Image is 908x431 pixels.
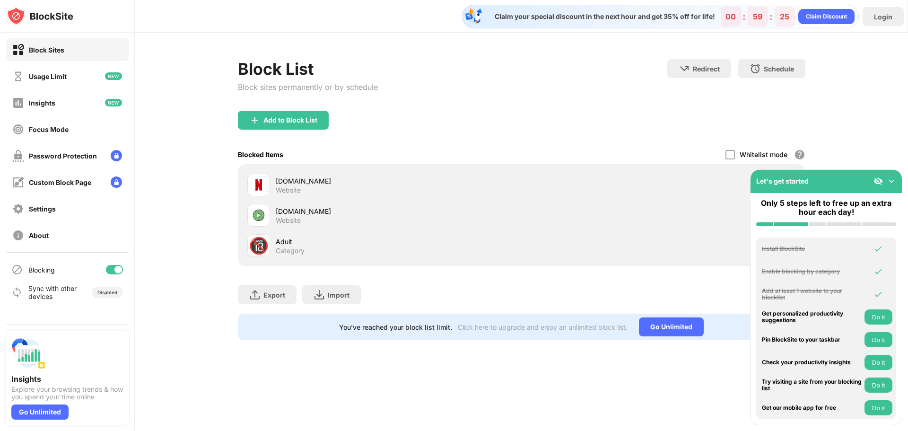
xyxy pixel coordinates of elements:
[276,237,522,246] div: Adult
[762,405,862,411] div: Get our mobile app for free
[768,9,775,24] div: :
[489,12,715,21] div: Claim your special discount in the next hour and get 35% off for life!
[263,116,317,124] div: Add to Block List
[339,323,452,331] div: You’ve reached your block list limit.
[276,176,522,186] div: [DOMAIN_NAME]
[11,386,123,401] div: Explore your browsing trends & how you spend your time online
[12,176,24,188] img: customize-block-page-off.svg
[11,264,23,275] img: blocking-icon.svg
[806,12,847,21] div: Claim Discount
[12,229,24,241] img: about-off.svg
[464,7,483,26] img: specialOfferDiscount.svg
[864,332,892,347] button: Do it
[762,378,862,392] div: Try visiting a site from your blocking list
[740,150,787,158] div: Whitelist mode
[12,123,24,135] img: focus-off.svg
[762,336,862,343] div: Pin BlockSite to your taskbar
[762,268,862,275] div: Enable blocking by category
[97,290,117,295] div: Disabled
[753,12,762,21] div: 59
[12,44,24,56] img: block-on.svg
[873,290,883,299] img: omni-check.svg
[29,99,55,107] div: Insights
[29,152,97,160] div: Password Protection
[887,176,896,186] img: omni-setup-toggle.svg
[12,203,24,215] img: settings-off.svg
[276,216,301,225] div: Website
[253,179,264,191] img: favicons
[12,97,24,109] img: insights-off.svg
[263,291,285,299] div: Export
[693,65,720,73] div: Redirect
[29,178,91,186] div: Custom Block Page
[276,206,522,216] div: [DOMAIN_NAME]
[864,400,892,415] button: Do it
[741,9,748,24] div: :
[762,246,862,252] div: Install BlockSite
[874,13,892,21] div: Login
[762,288,862,301] div: Add at least 1 website to your blocklist
[328,291,349,299] div: Import
[12,70,24,82] img: time-usage-off.svg
[29,231,49,239] div: About
[873,244,883,254] img: omni-check.svg
[28,284,77,300] div: Sync with other devices
[11,287,23,298] img: sync-icon.svg
[756,177,809,185] div: Let's get started
[11,405,69,420] div: Go Unlimited
[29,205,56,213] div: Settings
[29,46,64,54] div: Block Sites
[873,176,883,186] img: eye-not-visible.svg
[111,176,122,188] img: lock-menu.svg
[639,317,704,336] div: Go Unlimited
[864,355,892,370] button: Do it
[764,65,794,73] div: Schedule
[11,374,123,384] div: Insights
[7,7,73,26] img: logo-blocksite.svg
[873,267,883,276] img: omni-check.svg
[253,210,264,221] img: favicons
[756,199,896,217] div: Only 5 steps left to free up an extra hour each day!
[762,310,862,324] div: Get personalized productivity suggestions
[238,150,283,158] div: Blocked Items
[276,246,305,255] div: Category
[238,82,378,92] div: Block sites permanently or by schedule
[458,323,628,331] div: Click here to upgrade and enjoy an unlimited block list.
[28,266,55,274] div: Blocking
[12,150,24,162] img: password-protection-off.svg
[276,186,301,194] div: Website
[111,150,122,161] img: lock-menu.svg
[11,336,45,370] img: push-insights.svg
[762,359,862,366] div: Check your productivity insights
[249,236,269,255] div: 🔞
[29,72,67,80] div: Usage Limit
[238,59,378,79] div: Block List
[105,99,122,106] img: new-icon.svg
[780,12,789,21] div: 25
[725,12,736,21] div: 00
[864,378,892,393] button: Do it
[105,72,122,80] img: new-icon.svg
[864,309,892,325] button: Do it
[29,125,69,133] div: Focus Mode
